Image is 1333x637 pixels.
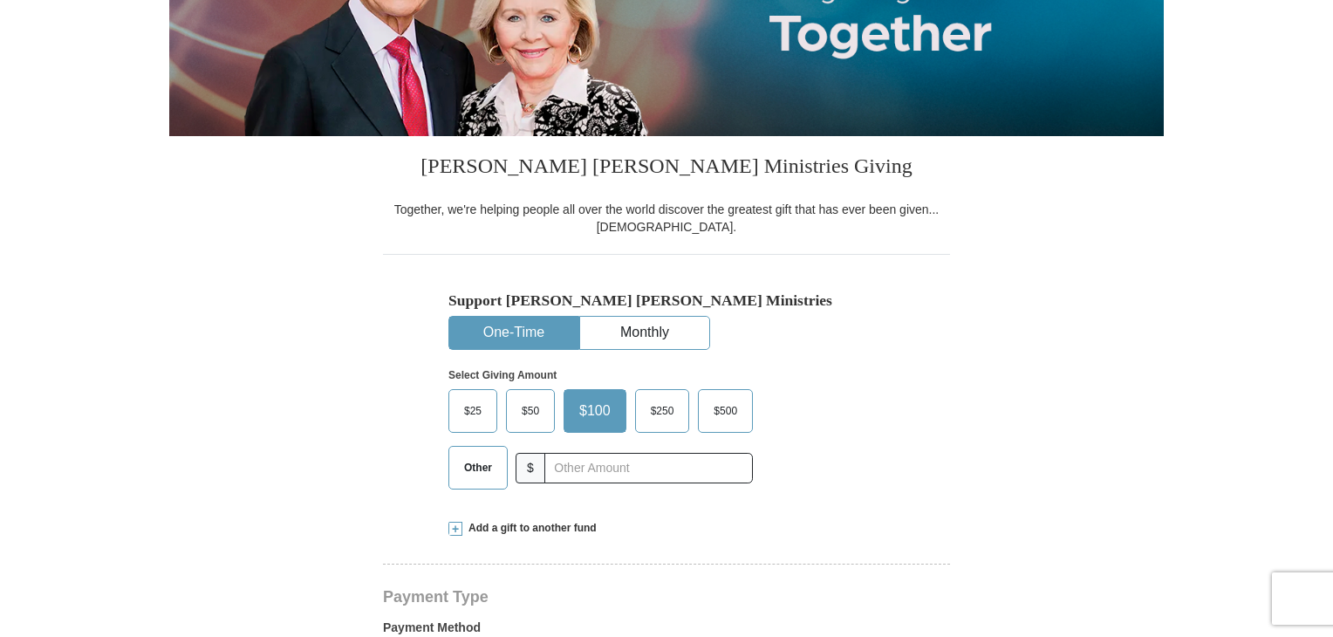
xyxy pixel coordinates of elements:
h3: [PERSON_NAME] [PERSON_NAME] Ministries Giving [383,136,950,201]
input: Other Amount [544,453,753,483]
span: Add a gift to another fund [462,521,597,536]
div: Together, we're helping people all over the world discover the greatest gift that has ever been g... [383,201,950,236]
h5: Support [PERSON_NAME] [PERSON_NAME] Ministries [448,291,885,310]
button: Monthly [580,317,709,349]
strong: Select Giving Amount [448,369,557,381]
span: Other [455,455,501,481]
h4: Payment Type [383,590,950,604]
span: $25 [455,398,490,424]
span: $50 [513,398,548,424]
span: $ [516,453,545,483]
button: One-Time [449,317,578,349]
span: $100 [571,398,619,424]
span: $500 [705,398,746,424]
span: $250 [642,398,683,424]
